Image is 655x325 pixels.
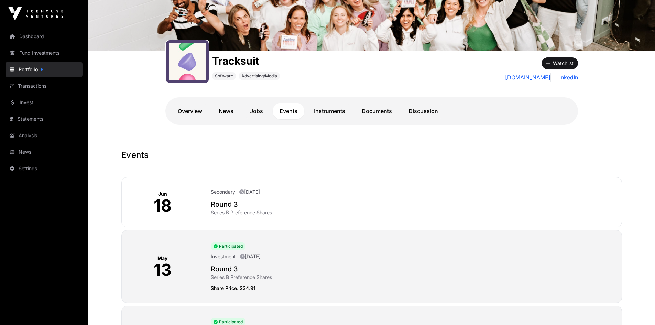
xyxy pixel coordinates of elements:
a: Transactions [6,78,83,94]
span: Participated [211,242,245,250]
a: Instruments [307,103,352,119]
a: Jobs [243,103,270,119]
p: Share Price: $34.91 [211,285,616,292]
a: Statements [6,111,83,127]
p: Series B Preference Shares [211,209,616,216]
a: LinkedIn [554,73,578,82]
p: [DATE] [240,253,261,260]
a: Discussion [402,103,445,119]
img: Icehouse Ventures Logo [8,7,63,21]
h1: Events [121,150,622,161]
span: Advertising/Media [241,73,277,79]
button: Watchlist [542,57,578,69]
a: Fund Investments [6,45,83,61]
p: Investment [211,253,236,260]
a: Portfolio [6,62,83,77]
p: May [157,255,167,262]
p: Series B Preference Shares [211,274,616,281]
a: News [6,144,83,160]
span: Software [215,73,233,79]
a: Settings [6,161,83,176]
img: gotracksuit_logo.jpeg [169,43,206,80]
p: 13 [154,262,172,278]
h2: Round 3 [211,199,616,209]
h2: Round 3 [211,264,616,274]
p: Jun [158,191,167,197]
a: Invest [6,95,83,110]
a: Documents [355,103,399,119]
p: 18 [154,197,172,214]
iframe: Chat Widget [621,292,655,325]
p: Secondary [211,188,235,195]
a: [DOMAIN_NAME] [505,73,551,82]
nav: Tabs [171,103,572,119]
a: Analysis [6,128,83,143]
a: Dashboard [6,29,83,44]
a: Overview [171,103,209,119]
a: Events [273,103,304,119]
p: [DATE] [239,188,260,195]
a: News [212,103,240,119]
h1: Tracksuit [212,55,280,67]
